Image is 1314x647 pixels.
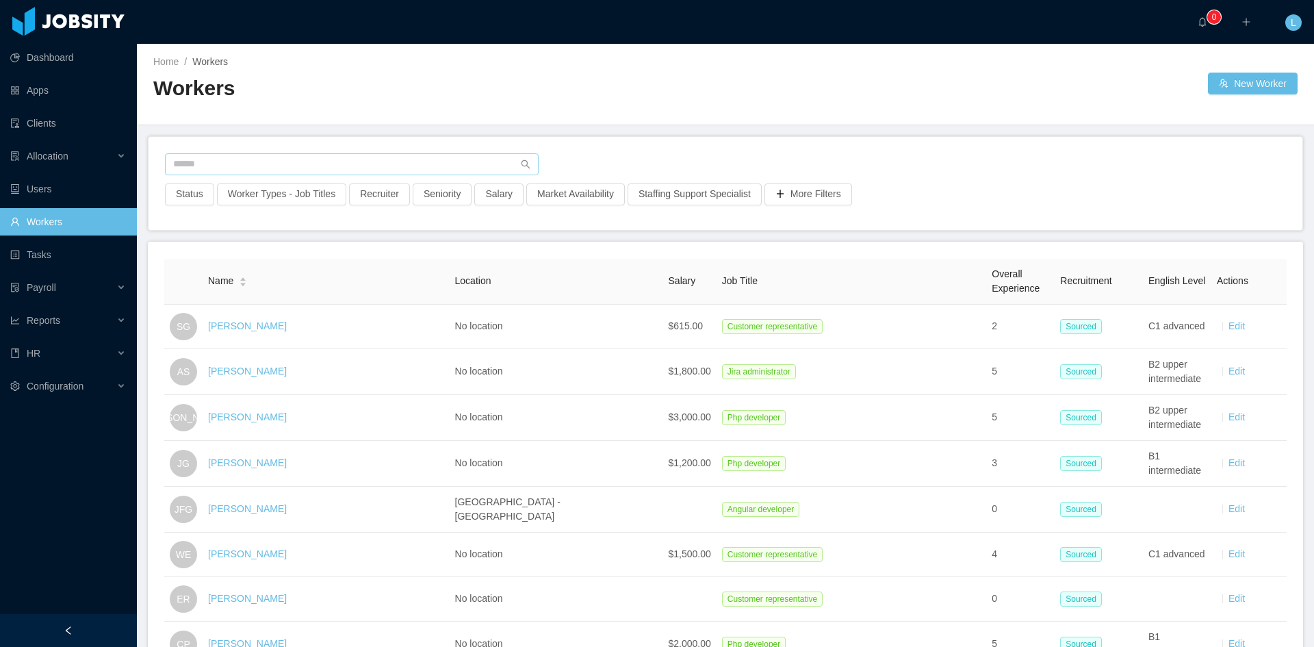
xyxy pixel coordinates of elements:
[1060,410,1102,425] span: Sourced
[27,282,56,293] span: Payroll
[10,77,126,104] a: icon: appstoreApps
[669,457,711,468] span: $1,200.00
[722,502,799,517] span: Angular developer
[1060,593,1107,604] a: Sourced
[450,305,663,349] td: No location
[450,577,663,622] td: No location
[992,268,1040,294] span: Overall Experience
[1228,457,1245,468] a: Edit
[10,151,20,161] i: icon: solution
[1060,547,1102,562] span: Sourced
[1241,17,1251,27] i: icon: plus
[722,547,823,562] span: Customer representative
[1228,411,1245,422] a: Edit
[10,175,126,203] a: icon: robotUsers
[669,366,711,377] span: $1,800.00
[1060,320,1107,331] a: Sourced
[27,151,68,162] span: Allocation
[450,395,663,441] td: No location
[1207,10,1221,24] sup: 0
[240,276,247,280] i: icon: caret-up
[1060,364,1102,379] span: Sourced
[722,275,758,286] span: Job Title
[413,183,472,205] button: Seniority
[208,274,233,288] span: Name
[450,487,663,533] td: [GEOGRAPHIC_DATA] - [GEOGRAPHIC_DATA]
[450,349,663,395] td: No location
[1060,366,1107,377] a: Sourced
[669,411,711,422] span: $3,000.00
[986,305,1055,349] td: 2
[1143,305,1211,349] td: C1 advanced
[1060,456,1102,471] span: Sourced
[722,364,796,379] span: Jira administrator
[1228,593,1245,604] a: Edit
[10,208,126,236] a: icon: userWorkers
[349,183,410,205] button: Recruiter
[722,592,823,607] span: Customer representative
[240,281,247,285] i: icon: caret-down
[144,404,222,431] span: [PERSON_NAME]
[669,275,696,286] span: Salary
[722,410,786,425] span: Php developer
[10,348,20,358] i: icon: book
[1198,17,1207,27] i: icon: bell
[1228,503,1245,514] a: Edit
[1228,548,1245,559] a: Edit
[1228,366,1245,377] a: Edit
[27,348,40,359] span: HR
[1208,73,1298,94] button: icon: usergroup-addNew Worker
[1148,275,1205,286] span: English Level
[1060,503,1107,514] a: Sourced
[175,496,192,523] span: JFG
[669,320,704,331] span: $615.00
[165,183,214,205] button: Status
[722,319,823,334] span: Customer representative
[521,160,530,169] i: icon: search
[455,275,491,286] span: Location
[1060,548,1107,559] a: Sourced
[669,548,711,559] span: $1,500.00
[153,75,725,103] h2: Workers
[986,487,1055,533] td: 0
[986,441,1055,487] td: 3
[628,183,762,205] button: Staffing Support Specialist
[208,320,287,331] a: [PERSON_NAME]
[177,313,190,340] span: SG
[239,275,247,285] div: Sort
[1060,502,1102,517] span: Sourced
[1143,349,1211,395] td: B2 upper intermediate
[192,56,228,67] span: Workers
[1060,411,1107,422] a: Sourced
[1228,320,1245,331] a: Edit
[1060,592,1102,607] span: Sourced
[177,585,190,613] span: ER
[153,56,179,67] a: Home
[1143,533,1211,577] td: C1 advanced
[10,241,126,268] a: icon: profileTasks
[217,183,346,205] button: Worker Types - Job Titles
[177,450,190,477] span: JG
[27,315,60,326] span: Reports
[526,183,625,205] button: Market Availability
[176,541,192,568] span: WE
[1143,441,1211,487] td: B1 intermediate
[722,456,786,471] span: Php developer
[208,548,287,559] a: [PERSON_NAME]
[1291,14,1296,31] span: L
[208,457,287,468] a: [PERSON_NAME]
[1060,319,1102,334] span: Sourced
[1060,457,1107,468] a: Sourced
[10,316,20,325] i: icon: line-chart
[986,395,1055,441] td: 5
[764,183,852,205] button: icon: plusMore Filters
[208,411,287,422] a: [PERSON_NAME]
[986,533,1055,577] td: 4
[450,441,663,487] td: No location
[10,110,126,137] a: icon: auditClients
[10,283,20,292] i: icon: file-protect
[986,577,1055,622] td: 0
[986,349,1055,395] td: 5
[1143,395,1211,441] td: B2 upper intermediate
